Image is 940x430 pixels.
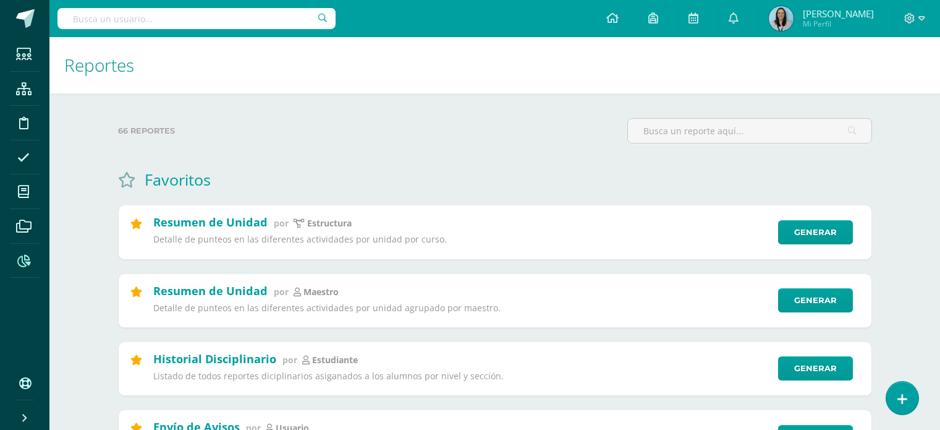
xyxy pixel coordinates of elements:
[145,169,211,190] h1: Favoritos
[307,218,352,229] p: estructura
[153,215,268,230] h2: Resumen de Unidad
[282,354,297,366] span: por
[153,371,770,382] p: Listado de todos reportes diciplinarios asiganados a los alumnos por nivel y sección.
[153,303,770,314] p: Detalle de punteos en las diferentes actividades por unidad agrupado por maestro.
[628,119,871,143] input: Busca un reporte aquí...
[312,355,358,366] p: estudiante
[64,53,134,77] span: Reportes
[57,8,336,29] input: Busca un usuario...
[153,351,276,366] h2: Historial Disciplinario
[778,356,853,381] a: Generar
[769,6,794,31] img: 5a6f75ce900a0f7ea551130e923f78ee.png
[803,7,874,20] span: [PERSON_NAME]
[803,19,874,29] span: Mi Perfil
[118,118,617,144] label: 66 reportes
[274,217,289,229] span: por
[778,288,853,312] a: Generar
[303,286,339,298] p: maestro
[153,283,268,298] h2: Resumen de Unidad
[274,286,289,298] span: por
[153,234,770,245] p: Detalle de punteos en las diferentes actividades por unidad por curso.
[778,220,853,244] a: Generar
